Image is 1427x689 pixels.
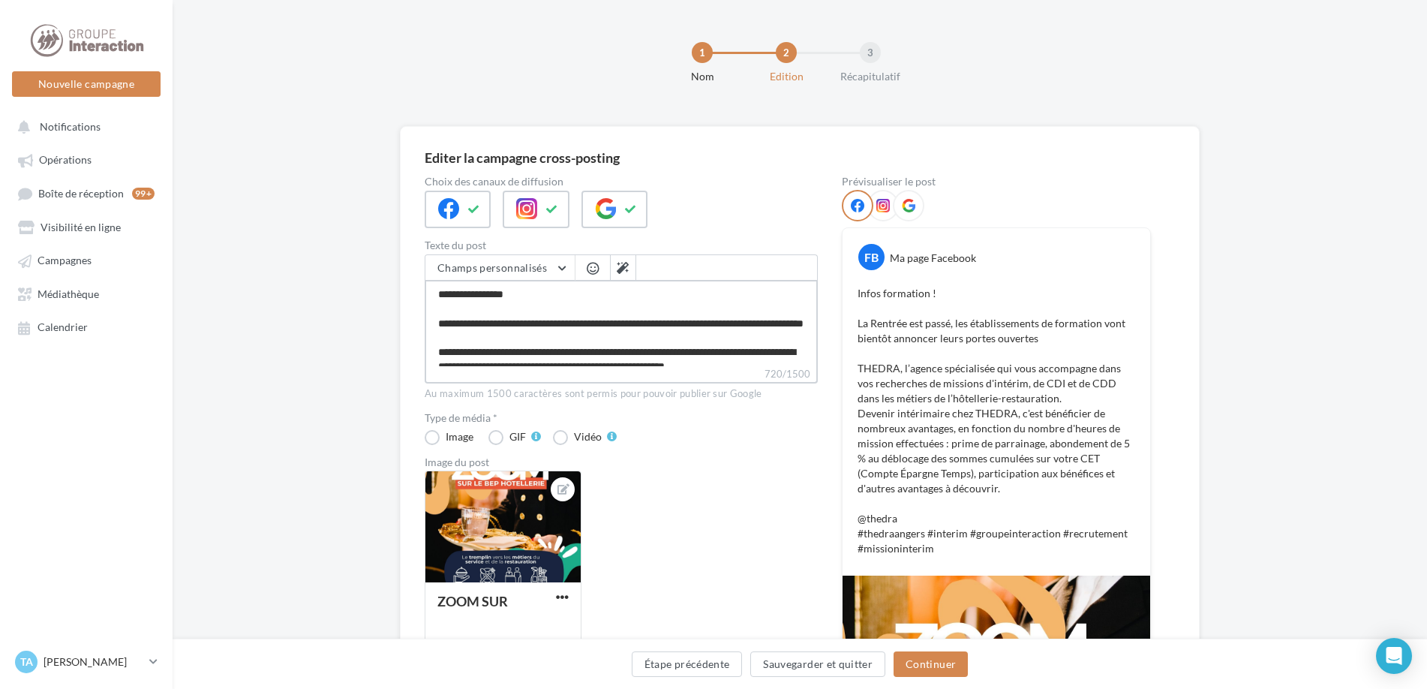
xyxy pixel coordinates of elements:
[574,432,602,442] div: Vidéo
[632,651,743,677] button: Étape précédente
[860,42,881,63] div: 3
[9,280,164,307] a: Médiathèque
[40,120,101,133] span: Notifications
[12,648,161,676] a: TA [PERSON_NAME]
[437,261,547,274] span: Champs personnalisés
[692,42,713,63] div: 1
[654,69,750,84] div: Nom
[437,593,508,609] div: ZOOM SUR
[738,69,834,84] div: Edition
[842,176,1151,187] div: Prévisualiser le post
[38,254,92,267] span: Campagnes
[446,432,473,442] div: Image
[425,366,818,384] label: 720/1500
[12,71,161,97] button: Nouvelle campagne
[38,187,124,200] span: Boîte de réception
[425,387,818,401] div: Au maximum 1500 caractères sont permis pour pouvoir publier sur Google
[425,151,620,164] div: Editer la campagne cross-posting
[894,651,968,677] button: Continuer
[425,176,818,187] label: Choix des canaux de diffusion
[38,321,88,334] span: Calendrier
[1376,638,1412,674] div: Open Intercom Messenger
[425,240,818,251] label: Texte du post
[20,654,33,669] span: TA
[9,113,158,140] button: Notifications
[132,188,155,200] div: 99+
[425,457,818,468] div: Image du post
[776,42,797,63] div: 2
[9,246,164,273] a: Campagnes
[9,179,164,207] a: Boîte de réception99+
[890,251,976,266] div: Ma page Facebook
[509,432,526,442] div: GIF
[9,213,164,240] a: Visibilité en ligne
[9,146,164,173] a: Opérations
[822,69,918,84] div: Récapitulatif
[39,154,92,167] span: Opérations
[9,313,164,340] a: Calendrier
[44,654,143,669] p: [PERSON_NAME]
[858,286,1135,556] p: Infos formation ! La Rentrée est passé, les établissements de formation vont bientôt annoncer leu...
[38,287,99,300] span: Médiathèque
[425,413,818,423] label: Type de média *
[750,651,885,677] button: Sauvegarder et quitter
[425,255,575,281] button: Champs personnalisés
[858,244,885,270] div: FB
[41,221,121,233] span: Visibilité en ligne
